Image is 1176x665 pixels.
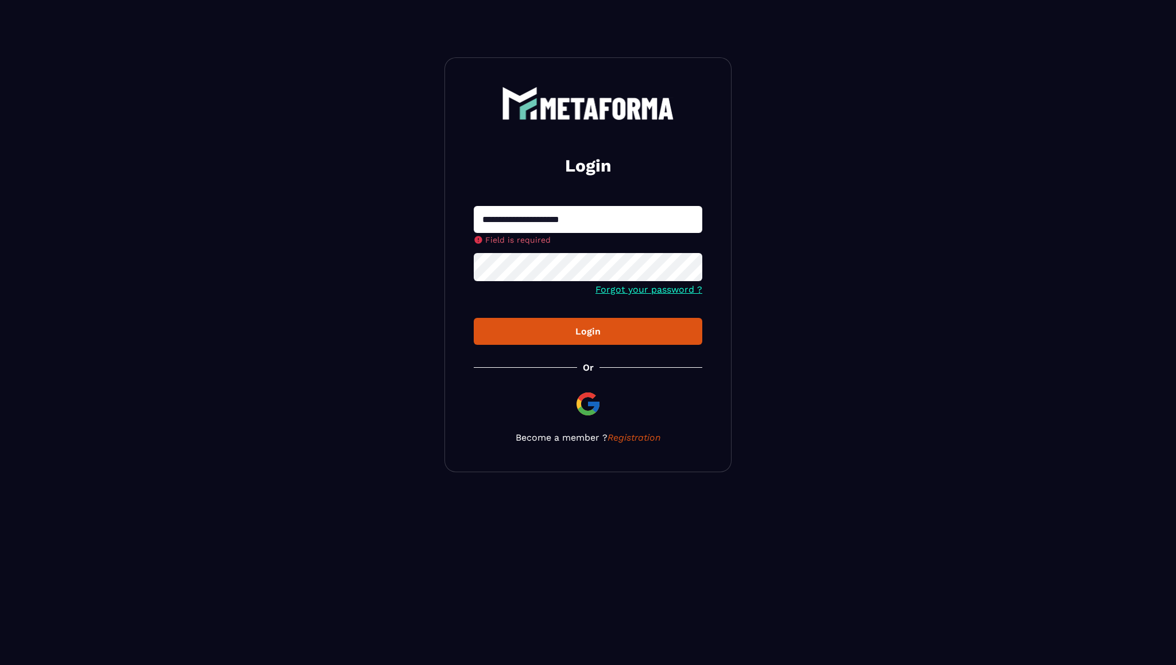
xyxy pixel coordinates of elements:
[502,87,674,120] img: logo
[474,432,702,443] p: Become a member ?
[595,284,702,295] a: Forgot your password ?
[483,326,693,337] div: Login
[608,432,661,443] a: Registration
[488,154,688,177] h2: Login
[485,235,551,244] span: Field is required
[583,362,594,373] p: Or
[574,390,602,418] img: google
[474,87,702,120] a: logo
[474,318,702,345] button: Login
